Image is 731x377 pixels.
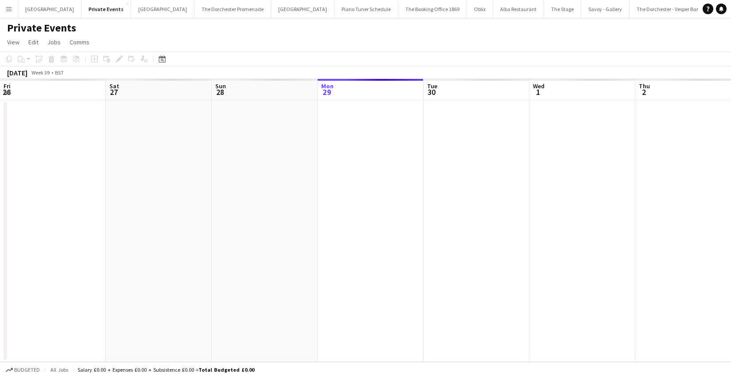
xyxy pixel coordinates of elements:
[639,82,650,90] span: Thu
[214,87,226,97] span: 28
[70,38,89,46] span: Comms
[198,366,254,373] span: Total Budgeted £0.00
[532,87,544,97] span: 1
[334,0,398,18] button: Piano Tuner Schedule
[544,0,581,18] button: The Stage
[55,69,64,76] div: BST
[29,69,51,76] span: Week 39
[398,0,467,18] button: The Booking Office 1869
[25,36,42,48] a: Edit
[493,0,544,18] button: Alba Restaurant
[2,87,11,97] span: 26
[66,36,93,48] a: Comms
[320,87,334,97] span: 29
[78,366,254,373] div: Salary £0.00 + Expenses £0.00 + Subsistence £0.00 =
[630,0,706,18] button: The Dorchester - Vesper Bar
[638,87,650,97] span: 2
[82,0,131,18] button: Private Events
[44,36,64,48] a: Jobs
[108,87,119,97] span: 27
[533,82,544,90] span: Wed
[581,0,630,18] button: Savoy - Gallery
[426,87,437,97] span: 30
[4,82,11,90] span: Fri
[321,82,334,90] span: Mon
[109,82,119,90] span: Sat
[4,365,41,375] button: Budgeted
[427,82,437,90] span: Tue
[215,82,226,90] span: Sun
[7,38,19,46] span: View
[194,0,271,18] button: The Dorchester Promenade
[28,38,39,46] span: Edit
[271,0,334,18] button: [GEOGRAPHIC_DATA]
[467,0,493,18] button: Oblix
[18,0,82,18] button: [GEOGRAPHIC_DATA]
[14,367,40,373] span: Budgeted
[47,38,61,46] span: Jobs
[4,36,23,48] a: View
[49,366,70,373] span: All jobs
[7,68,27,77] div: [DATE]
[7,21,76,35] h1: Private Events
[131,0,194,18] button: [GEOGRAPHIC_DATA]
